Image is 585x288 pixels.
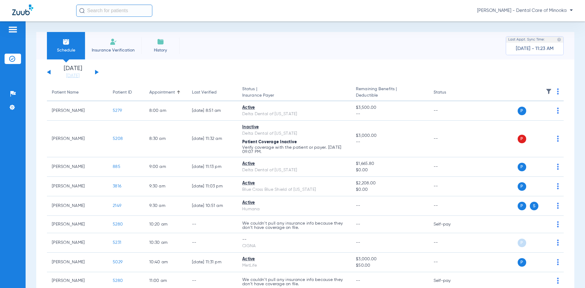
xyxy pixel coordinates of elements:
[144,101,187,121] td: 8:00 AM
[518,258,526,267] span: P
[113,184,121,188] span: 3816
[187,216,237,233] td: --
[557,203,559,209] img: group-dot-blue.svg
[508,37,545,43] span: Last Appt. Sync Time:
[144,157,187,177] td: 9:00 AM
[47,101,108,121] td: [PERSON_NAME]
[557,278,559,284] img: group-dot-blue.svg
[429,216,470,233] td: Self-pay
[242,105,346,111] div: Active
[242,140,297,144] span: Patient Coverage Inactive
[356,180,424,187] span: $2,208.00
[429,196,470,216] td: --
[187,253,237,272] td: [DATE] 11:31 PM
[79,8,85,13] img: Search Icon
[516,46,554,52] span: [DATE] - 11:23 AM
[557,221,559,227] img: group-dot-blue.svg
[242,145,346,154] p: Verify coverage with the patient or payer. [DATE] 09:07 PM.
[242,111,346,117] div: Delta Dental of [US_STATE]
[55,73,91,79] a: [DATE]
[429,233,470,253] td: --
[356,111,424,117] span: --
[429,121,470,157] td: --
[113,89,140,96] div: Patient ID
[242,124,346,130] div: Inactive
[518,163,526,171] span: P
[90,47,137,53] span: Insurance Verification
[518,202,526,210] span: P
[557,136,559,142] img: group-dot-blue.svg
[47,121,108,157] td: [PERSON_NAME]
[157,38,164,45] img: History
[429,84,470,101] th: Status
[113,108,122,113] span: 5279
[149,89,175,96] div: Appointment
[351,84,428,101] th: Remaining Benefits |
[356,105,424,111] span: $3,500.00
[113,222,123,226] span: 5280
[149,89,182,96] div: Appointment
[557,259,559,265] img: group-dot-blue.svg
[242,187,346,193] div: Blue Cross Blue Shield of [US_STATE]
[113,260,122,264] span: 5029
[242,180,346,187] div: Active
[242,206,346,212] div: Humana
[356,262,424,269] span: $50.00
[356,240,360,245] span: --
[113,240,121,245] span: 5231
[356,279,360,283] span: --
[8,26,18,33] img: hamburger-icon
[356,133,424,139] span: $3,000.00
[113,165,120,169] span: 885
[55,66,91,79] li: [DATE]
[557,240,559,246] img: group-dot-blue.svg
[146,47,175,53] span: History
[47,253,108,272] td: [PERSON_NAME]
[356,222,360,226] span: --
[242,256,346,262] div: Active
[242,243,346,249] div: CIGNA
[356,92,424,99] span: Deductible
[76,5,152,17] input: Search for patients
[557,183,559,189] img: group-dot-blue.svg
[518,107,526,115] span: P
[557,108,559,114] img: group-dot-blue.svg
[429,253,470,272] td: --
[144,233,187,253] td: 10:30 AM
[242,130,346,137] div: Delta Dental of [US_STATE]
[429,101,470,121] td: --
[144,216,187,233] td: 10:20 AM
[187,233,237,253] td: --
[113,89,132,96] div: Patient ID
[429,177,470,196] td: --
[242,236,346,243] div: --
[187,101,237,121] td: [DATE] 8:51 AM
[187,177,237,196] td: [DATE] 11:03 PM
[237,84,351,101] th: Status |
[518,135,526,143] span: P
[557,37,561,42] img: last sync help info
[62,38,70,45] img: Schedule
[12,5,33,15] img: Zuub Logo
[113,279,123,283] span: 5280
[356,256,424,262] span: $3,000.00
[51,47,80,53] span: Schedule
[113,204,121,208] span: 2149
[356,187,424,193] span: $0.00
[242,92,346,99] span: Insurance Payer
[242,278,346,286] p: We couldn’t pull any insurance info because they don’t have coverage on file.
[144,253,187,272] td: 10:40 AM
[52,89,103,96] div: Patient Name
[242,161,346,167] div: Active
[187,157,237,177] td: [DATE] 11:13 PM
[47,216,108,233] td: [PERSON_NAME]
[192,89,217,96] div: Last Verified
[113,137,123,141] span: 5208
[356,167,424,173] span: $0.00
[477,8,573,14] span: [PERSON_NAME] - Dental Care of Minooka
[47,196,108,216] td: [PERSON_NAME]
[557,88,559,94] img: group-dot-blue.svg
[242,262,346,269] div: MetLife
[242,200,346,206] div: Active
[546,88,552,94] img: filter.svg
